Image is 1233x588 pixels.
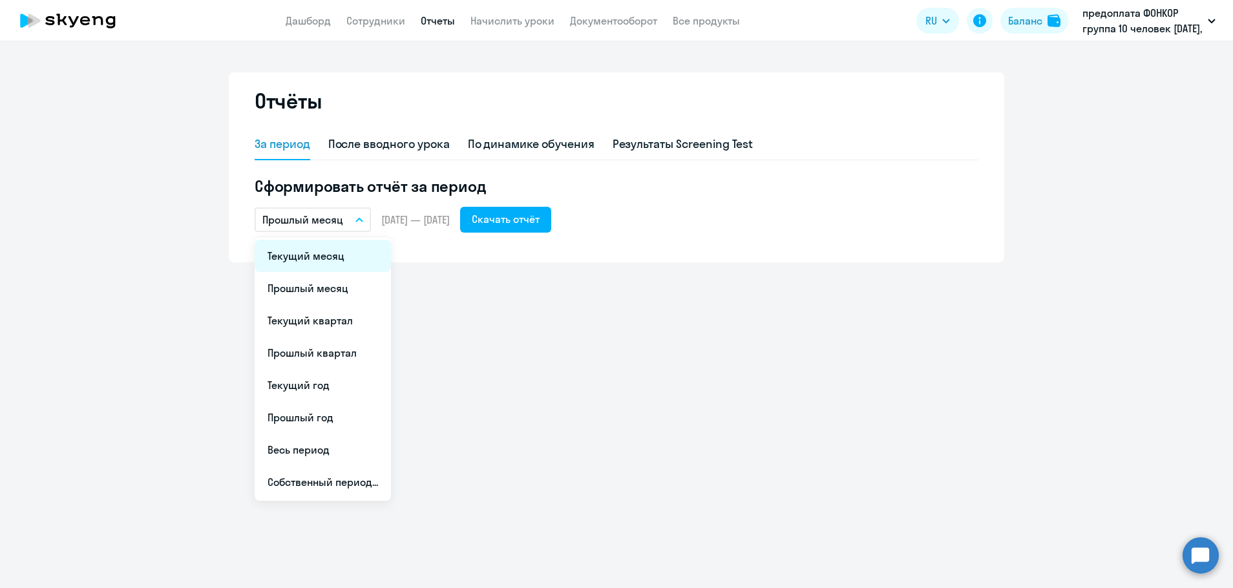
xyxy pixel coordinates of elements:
[255,207,371,232] button: Прошлый месяц
[916,8,959,34] button: RU
[673,14,740,27] a: Все продукты
[255,136,310,152] div: За период
[346,14,405,27] a: Сотрудники
[1048,14,1060,27] img: balance
[1076,5,1222,36] button: предоплата ФОНКОР группа 10 человек [DATE], Ф.О.Н., ООО
[613,136,753,152] div: Результаты Screening Test
[255,237,391,501] ul: RU
[460,207,551,233] button: Скачать отчёт
[381,213,450,227] span: [DATE] — [DATE]
[570,14,657,27] a: Документооборот
[421,14,455,27] a: Отчеты
[255,88,322,114] h2: Отчёты
[262,212,343,227] p: Прошлый месяц
[1008,13,1042,28] div: Баланс
[1082,5,1203,36] p: предоплата ФОНКОР группа 10 человек [DATE], Ф.О.Н., ООО
[925,13,937,28] span: RU
[328,136,450,152] div: После вводного урока
[468,136,595,152] div: По динамике обучения
[470,14,554,27] a: Начислить уроки
[472,211,540,227] div: Скачать отчёт
[286,14,331,27] a: Дашборд
[255,176,978,196] h5: Сформировать отчёт за период
[1000,8,1068,34] button: Балансbalance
